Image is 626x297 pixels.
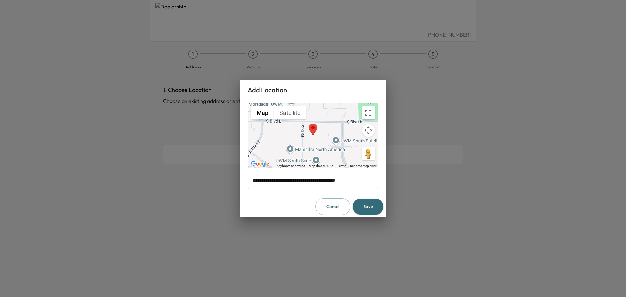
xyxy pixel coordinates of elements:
button: Toggle fullscreen view [362,106,375,119]
button: Save [353,199,383,215]
h2: Add Location [240,80,386,100]
button: Cancel [315,198,350,215]
a: Terms (opens in new tab) [337,164,346,168]
button: Drag Pegman onto the map to open Street View [362,147,375,160]
img: Google [249,160,271,168]
a: Open this area in Google Maps (opens a new window) [249,160,271,168]
button: Keyboard shortcuts [277,164,305,168]
button: Show street map [251,106,274,119]
span: Map data ©2025 [309,164,333,168]
button: Show satellite imagery [274,106,306,119]
button: Map camera controls [362,124,375,137]
a: Report a map error [350,164,376,168]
